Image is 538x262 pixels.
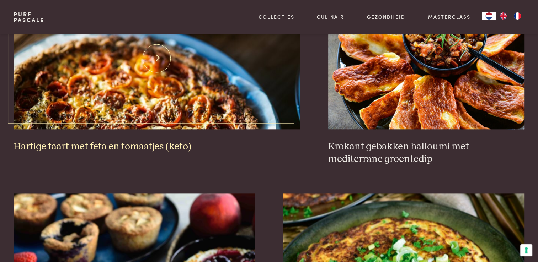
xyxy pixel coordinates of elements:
[496,12,524,20] ul: Language list
[259,13,294,21] a: Collecties
[482,12,496,20] a: NL
[14,141,300,153] h3: Hartige taart met feta en tomaatjes (keto)
[317,13,344,21] a: Culinair
[328,141,524,165] h3: Krokant gebakken halloumi met mediterrane groentedip
[428,13,470,21] a: Masterclass
[482,12,496,20] div: Language
[496,12,510,20] a: EN
[482,12,524,20] aside: Language selected: Nederlands
[510,12,524,20] a: FR
[520,244,532,256] button: Uw voorkeuren voor toestemming voor trackingtechnologieën
[14,11,44,23] a: PurePascale
[367,13,405,21] a: Gezondheid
